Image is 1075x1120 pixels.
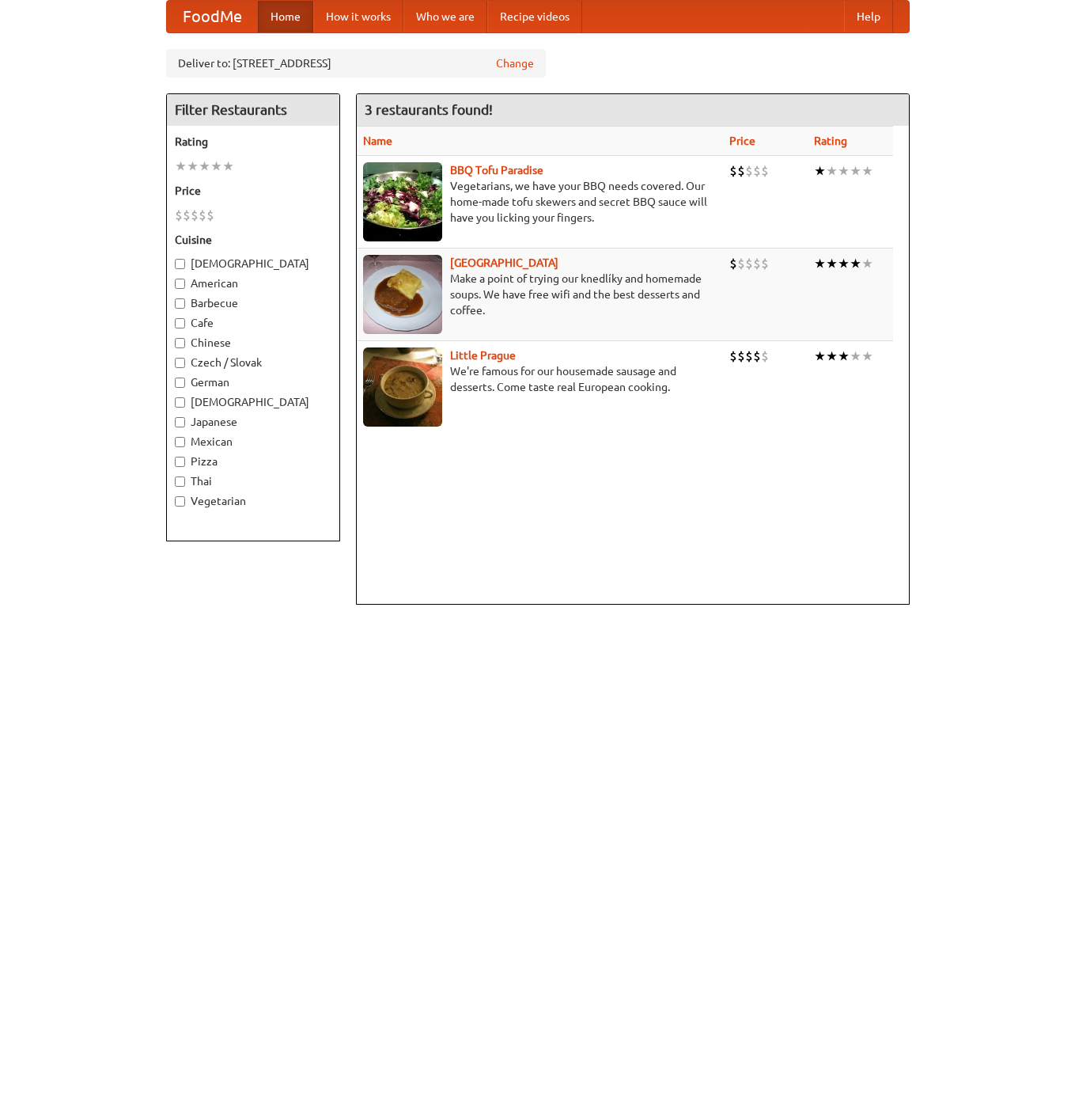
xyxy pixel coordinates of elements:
input: Japanese [175,417,185,427]
a: Little Prague [450,349,516,362]
label: Barbecue [175,295,331,311]
a: Who we are [403,1,487,32]
li: ★ [850,347,861,365]
input: Chinese [175,338,185,348]
h5: Cuisine [175,232,331,248]
div: Deliver to: [STREET_ADDRESS] [166,49,546,78]
label: Mexican [175,434,331,450]
label: [DEMOGRAPHIC_DATA] [175,394,331,410]
li: $ [729,255,737,272]
h5: Price [175,183,331,199]
label: Pizza [175,454,331,469]
label: Japanese [175,414,331,430]
input: Mexican [175,437,185,447]
a: Recipe videos [487,1,582,32]
li: $ [729,347,737,365]
label: American [175,275,331,291]
a: Rating [814,135,847,147]
li: ★ [838,347,850,365]
li: $ [199,207,206,224]
a: Price [729,135,755,147]
label: Thai [175,473,331,489]
input: Barbecue [175,298,185,309]
li: ★ [861,347,873,365]
li: $ [761,255,769,272]
input: Czech / Slovak [175,358,185,368]
input: [DEMOGRAPHIC_DATA] [175,397,185,408]
label: German [175,374,331,390]
li: ★ [199,158,210,175]
li: ★ [850,162,861,180]
li: $ [737,347,745,365]
li: ★ [210,158,222,175]
input: German [175,378,185,388]
li: $ [753,347,761,365]
li: $ [729,162,737,180]
li: ★ [814,347,826,365]
p: Make a point of trying our knedlíky and homemade soups. We have free wifi and the best desserts a... [363,271,717,318]
h4: Filter Restaurants [167,94,339,126]
h5: Rating [175,134,331,150]
a: Help [844,1,893,32]
input: Thai [175,476,185,487]
li: $ [191,207,199,224]
a: Change [496,55,534,71]
li: $ [745,255,753,272]
li: $ [745,347,753,365]
li: ★ [826,255,838,272]
li: ★ [222,158,234,175]
li: ★ [814,255,826,272]
li: $ [761,162,769,180]
li: ★ [861,162,873,180]
li: ★ [826,162,838,180]
img: czechpoint.jpg [363,255,442,334]
li: $ [745,162,753,180]
li: $ [737,162,745,180]
li: $ [753,255,761,272]
li: ★ [861,255,873,272]
input: Cafe [175,318,185,328]
p: Vegetarians, we have your BBQ needs covered. Our home-made tofu skewers and secret BBQ sauce will... [363,178,717,226]
label: Czech / Slovak [175,355,331,370]
li: $ [183,207,191,224]
a: How it works [313,1,403,32]
a: Name [363,135,392,147]
li: ★ [826,347,838,365]
input: Pizza [175,457,185,467]
input: American [175,279,185,289]
label: [DEMOGRAPHIC_DATA] [175,256,331,271]
a: FoodMe [167,1,258,32]
li: ★ [175,158,187,175]
label: Cafe [175,315,331,331]
li: $ [761,347,769,365]
li: $ [175,207,183,224]
p: We're famous for our housemade sausage and desserts. Come taste real European cooking. [363,363,717,395]
li: $ [753,162,761,180]
label: Chinese [175,335,331,351]
li: ★ [187,158,199,175]
input: Vegetarian [175,496,185,507]
li: ★ [814,162,826,180]
input: [DEMOGRAPHIC_DATA] [175,259,185,269]
label: Vegetarian [175,493,331,509]
img: tofuparadise.jpg [363,162,442,241]
li: ★ [838,162,850,180]
li: $ [737,255,745,272]
ng-pluralize: 3 restaurants found! [365,102,493,117]
li: $ [206,207,214,224]
li: ★ [838,255,850,272]
a: [GEOGRAPHIC_DATA] [450,256,558,269]
img: littleprague.jpg [363,347,442,427]
a: Home [258,1,313,32]
li: ★ [850,255,861,272]
a: BBQ Tofu Paradise [450,164,543,177]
